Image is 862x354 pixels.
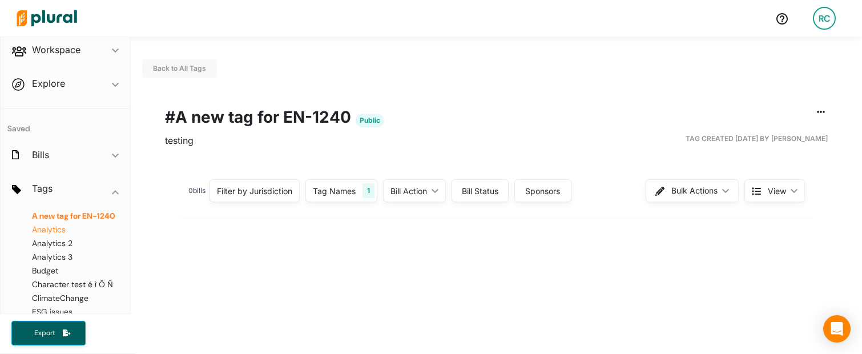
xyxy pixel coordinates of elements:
[18,293,88,303] a: ClimateChange
[18,307,72,317] a: ESG issues
[32,293,88,303] span: ClimateChange
[142,59,217,78] button: Back to All Tags
[18,238,72,248] a: Analytics 2
[768,185,786,197] span: View
[18,224,66,235] a: Analytics
[32,238,72,248] span: Analytics 2
[153,64,206,73] a: Back to All Tags
[165,105,828,129] h1: #A new tag for EN-1240
[522,185,564,197] div: Sponsors
[217,185,292,197] div: Filter by Jurisdiction
[32,265,58,276] span: Budget
[32,43,80,56] h2: Workspace
[32,224,66,235] span: Analytics
[813,7,836,30] div: RC
[671,187,718,195] span: Bulk Actions
[313,185,356,197] div: Tag Names
[32,211,115,221] span: A new tag for EN-1240
[459,185,501,197] div: Bill Status
[32,252,72,262] span: Analytics 3
[11,321,86,345] button: Export
[390,185,427,197] div: Bill Action
[362,183,374,198] div: 1
[32,279,113,289] span: Character test é ì Ô Ñ
[165,130,194,151] span: testing
[686,134,828,144] span: Tag Created [DATE] by [PERSON_NAME]
[1,109,130,137] h4: Saved
[356,114,384,127] span: Public
[32,148,49,161] h2: Bills
[18,252,72,262] a: Analytics 3
[32,307,72,317] span: ESG issues
[823,315,851,343] div: Open Intercom Messenger
[18,211,115,221] a: A new tag for EN-1240
[32,77,65,90] h2: Explore
[26,328,63,338] span: Export
[18,279,113,289] a: Character test é ì Ô Ñ
[188,186,206,195] span: 0 bill s
[804,2,845,34] a: RC
[32,182,53,195] h2: Tags
[646,179,739,202] button: Bulk Actions
[18,265,58,276] a: Budget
